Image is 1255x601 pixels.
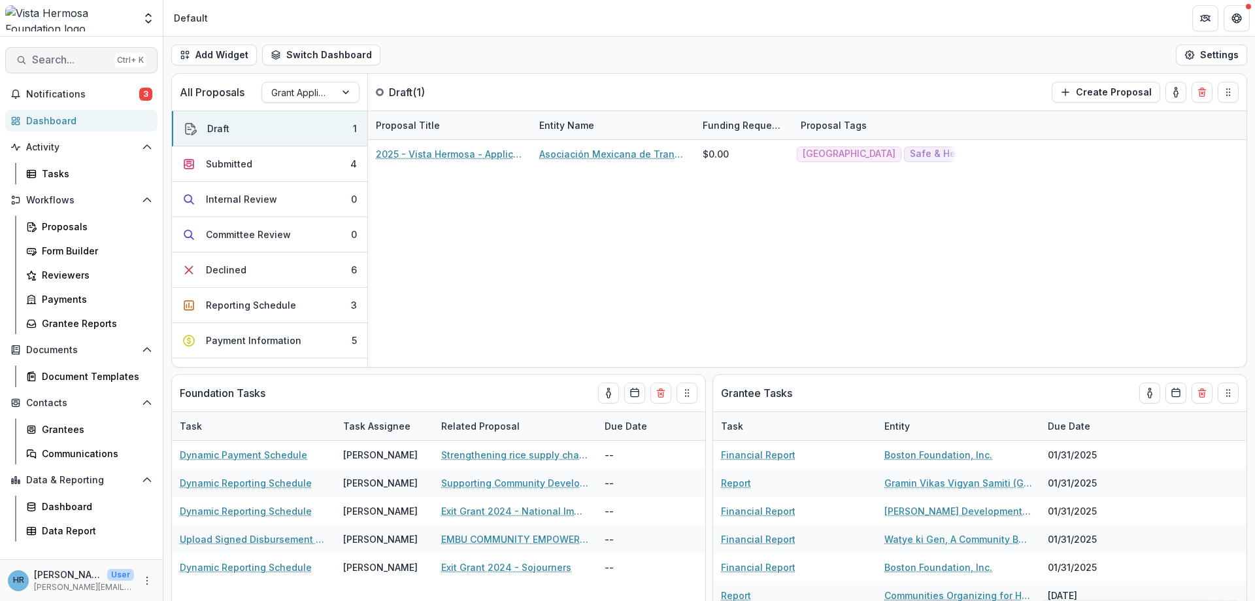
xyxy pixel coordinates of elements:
[803,148,895,160] span: [GEOGRAPHIC_DATA]
[351,192,357,206] div: 0
[389,84,487,100] p: Draft ( 1 )
[597,412,695,440] div: Due Date
[169,9,213,27] nav: breadcrumb
[910,148,1019,160] span: Safe & Healthy Families
[441,532,589,546] a: EMBU COMMUNITY EMPOWERMENT PROJECT (BRIDGE) - Improving the lives of people in addictions and the...
[877,412,1040,440] div: Entity
[42,369,147,383] div: Document Templates
[180,385,265,401] p: Foundation Tasks
[180,532,327,546] a: Upload Signed Disbursement Form
[531,111,695,139] div: Entity Name
[172,252,367,288] button: Declined6
[21,496,158,517] a: Dashboard
[139,88,152,101] span: 3
[1040,497,1138,525] div: 01/31/2025
[42,167,147,180] div: Tasks
[433,412,597,440] div: Related Proposal
[335,412,433,440] div: Task Assignee
[695,118,793,132] div: Funding Requested
[598,383,619,404] button: toggle-assigned-to-me
[42,268,147,282] div: Reviewers
[21,264,158,286] a: Reviewers
[695,111,793,139] div: Funding Requested
[1040,419,1098,433] div: Due Date
[1192,383,1213,404] button: Delete card
[721,476,751,490] a: Report
[207,122,229,135] div: Draft
[703,147,729,161] div: $0.00
[713,412,877,440] div: Task
[1040,412,1138,440] div: Due Date
[650,383,671,404] button: Delete card
[172,217,367,252] button: Committee Review0
[180,504,312,518] a: Dynamic Reporting Schedule
[884,560,992,574] a: Boston Foundation, Inc.
[1165,383,1186,404] button: Calendar
[351,298,357,312] div: 3
[5,137,158,158] button: Open Activity
[172,412,335,440] div: Task
[1192,5,1218,31] button: Partners
[174,11,208,25] div: Default
[21,216,158,237] a: Proposals
[42,524,147,538] div: Data Report
[539,147,687,161] a: Asociación Mexicana de Transformación Rural y Urbana A.C (Amextra, Inc.)
[1192,82,1213,103] button: Delete card
[1040,441,1138,469] div: 01/31/2025
[721,385,792,401] p: Grantee Tasks
[1040,553,1138,581] div: 01/31/2025
[884,476,1032,490] a: Gramin Vikas Vigyan Samiti (GRAVIS)
[139,5,158,31] button: Open entity switcher
[5,339,158,360] button: Open Documents
[1224,5,1250,31] button: Get Help
[352,334,357,347] div: 5
[21,520,158,541] a: Data Report
[441,448,589,462] a: Strengthening rice supply chain and food security through agricultural extension services and irr...
[721,504,795,518] a: Financial Report
[721,560,795,574] a: Financial Report
[1218,383,1239,404] button: Drag
[884,504,1032,518] a: [PERSON_NAME] Development Society
[139,573,155,589] button: More
[441,476,589,490] a: Supporting Community Development in [GEOGRAPHIC_DATA]
[597,469,695,497] div: --
[5,190,158,211] button: Open Workflows
[1165,82,1186,103] button: toggle-assigned-to-me
[368,118,448,132] div: Proposal Title
[206,298,296,312] div: Reporting Schedule
[441,504,589,518] a: Exit Grant 2024 - National Immigration Forum
[42,500,147,513] div: Dashboard
[21,240,158,262] a: Form Builder
[34,581,134,593] p: [PERSON_NAME][EMAIL_ADDRESS][DOMAIN_NAME]
[172,111,367,146] button: Draft1
[884,448,992,462] a: Boston Foundation, Inc.
[721,532,795,546] a: Financial Report
[172,182,367,217] button: Internal Review0
[793,111,956,139] div: Proposal Tags
[172,288,367,323] button: Reporting Schedule3
[368,111,531,139] div: Proposal Title
[1176,44,1247,65] button: Settings
[351,228,357,241] div: 0
[713,419,751,433] div: Task
[531,118,602,132] div: Entity Name
[343,448,418,462] div: [PERSON_NAME]
[206,192,277,206] div: Internal Review
[353,122,357,135] div: 1
[114,53,146,67] div: Ctrl + K
[26,195,137,206] span: Workflows
[597,441,695,469] div: --
[5,84,158,105] button: Notifications3
[1040,525,1138,553] div: 01/31/2025
[884,532,1032,546] a: Watye ki Gen, A Community Based Organization
[343,560,418,574] div: [PERSON_NAME]
[5,5,134,31] img: Vista Hermosa Foundation logo
[34,568,102,581] p: [PERSON_NAME]
[343,532,418,546] div: [PERSON_NAME]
